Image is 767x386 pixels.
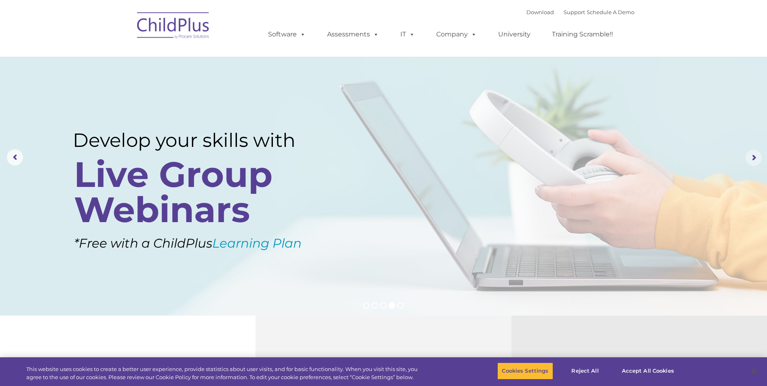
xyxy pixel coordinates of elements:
[560,363,611,380] button: Reject All
[73,129,326,152] rs-layer: Develop your skills with
[490,26,539,42] a: University
[617,363,678,380] button: Accept All Cookies
[26,365,422,381] div: This website uses cookies to create a better user experience, provide statistics about user visit...
[544,26,621,42] a: Training Scramble!!
[112,87,147,93] span: Phone number
[526,9,554,15] a: Download
[526,9,634,15] font: |
[74,157,323,227] rs-layer: Live Group Webinars
[74,232,345,255] rs-layer: *Free with a ChildPlus
[497,363,553,380] button: Cookies Settings
[75,247,173,273] a: Learn More
[112,53,137,59] span: Last name
[392,26,423,42] a: IT
[212,235,302,251] a: Learning Plan
[587,9,634,15] a: Schedule A Demo
[133,6,214,47] img: ChildPlus by Procare Solutions
[428,26,485,42] a: Company
[564,9,585,15] a: Support
[319,26,387,42] a: Assessments
[260,26,314,42] a: Software
[745,362,763,380] button: Close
